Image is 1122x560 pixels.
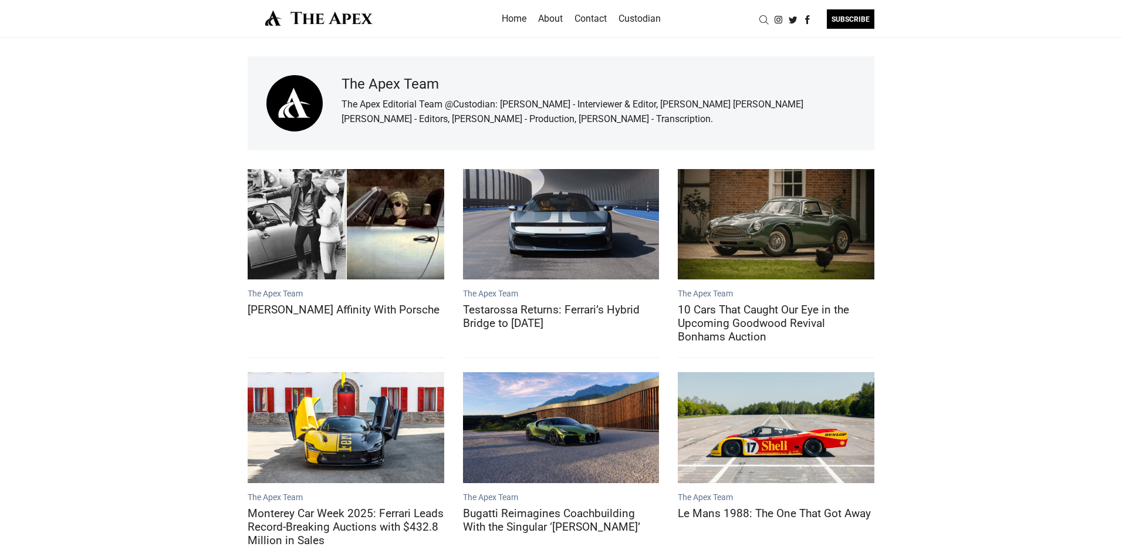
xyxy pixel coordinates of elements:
a: Contact [574,9,607,28]
a: Robert Redford's Affinity With Porsche [248,169,444,279]
img: The Apex by Custodian [248,9,390,26]
a: The Apex Team [463,289,518,298]
a: The Apex Team [678,289,733,298]
a: [PERSON_NAME] Affinity With Porsche [248,303,444,316]
a: About [538,9,563,28]
a: Facebook [800,14,815,25]
a: The Apex Team [463,492,518,502]
a: Instagram [771,14,786,25]
img: The Apex Team [266,75,323,131]
a: Le Mans 1988: The One That Got Away [678,507,874,520]
a: The Apex Team [342,76,439,92]
div: SUBSCRIBE [827,9,874,29]
a: Testarossa Returns: Ferrari’s Hybrid Bridge to [DATE] [463,303,660,330]
a: The Apex Team [248,289,303,298]
a: The Apex Team [248,492,303,502]
a: Bugatti Reimagines Coachbuilding With the Singular ‘[PERSON_NAME]’ [463,507,660,534]
a: The Apex Team [678,492,733,502]
a: Search [756,14,771,25]
a: Monterey Car Week 2025: Ferrari Leads Record-Breaking Auctions with $432.8 Million in Sales [248,507,444,547]
a: Custodian [619,9,661,28]
a: Twitter [786,14,800,25]
a: Bugatti Reimagines Coachbuilding With the Singular ‘Brouillard’ [463,372,660,483]
a: 10 Cars That Caught Our Eye in the Upcoming Goodwood Revival Bonhams Auction [678,303,874,343]
a: Monterey Car Week 2025: Ferrari Leads Record-Breaking Auctions with $432.8 Million in Sales [248,372,444,483]
p: The Apex Editorial Team @Custodian: [PERSON_NAME] - Interviewer & Editor, [PERSON_NAME] [PERSON_N... [342,97,856,126]
a: SUBSCRIBE [815,9,874,29]
a: Home [502,9,526,28]
a: Testarossa Returns: Ferrari’s Hybrid Bridge to Tomorrow [463,169,660,279]
a: Le Mans 1988: The One That Got Away [678,372,874,483]
a: 10 Cars That Caught Our Eye in the Upcoming Goodwood Revival Bonhams Auction [678,169,874,279]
